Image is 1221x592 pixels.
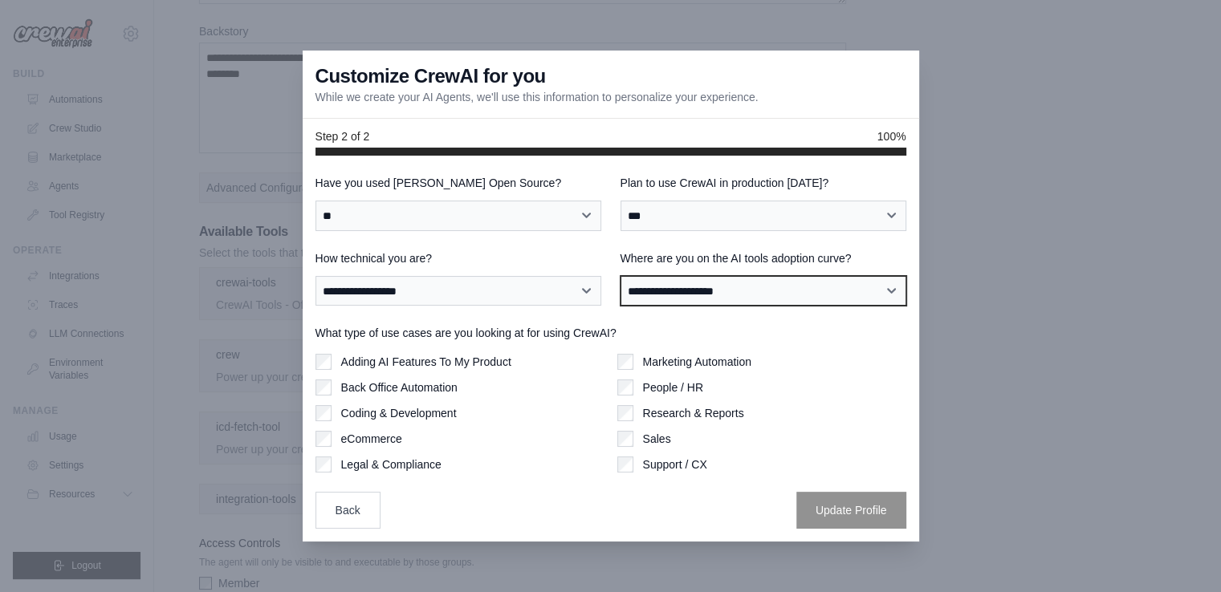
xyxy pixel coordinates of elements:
[341,405,457,421] label: Coding & Development
[315,175,601,191] label: Have you used [PERSON_NAME] Open Source?
[643,431,671,447] label: Sales
[621,175,906,191] label: Plan to use CrewAI in production [DATE]?
[877,128,906,144] span: 100%
[341,456,442,472] label: Legal & Compliance
[341,431,402,447] label: eCommerce
[341,379,458,395] label: Back Office Automation
[315,128,370,144] span: Step 2 of 2
[1141,515,1221,592] iframe: Chat Widget
[315,89,759,105] p: While we create your AI Agents, we'll use this information to personalize your experience.
[643,456,707,472] label: Support / CX
[643,354,751,370] label: Marketing Automation
[315,325,906,341] label: What type of use cases are you looking at for using CrewAI?
[315,63,546,89] h3: Customize CrewAI for you
[643,379,703,395] label: People / HR
[621,250,906,266] label: Where are you on the AI tools adoption curve?
[315,250,601,266] label: How technical you are?
[341,354,511,370] label: Adding AI Features To My Product
[643,405,744,421] label: Research & Reports
[796,492,906,529] button: Update Profile
[315,492,381,529] button: Back
[1141,515,1221,592] div: Sohbet Aracı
